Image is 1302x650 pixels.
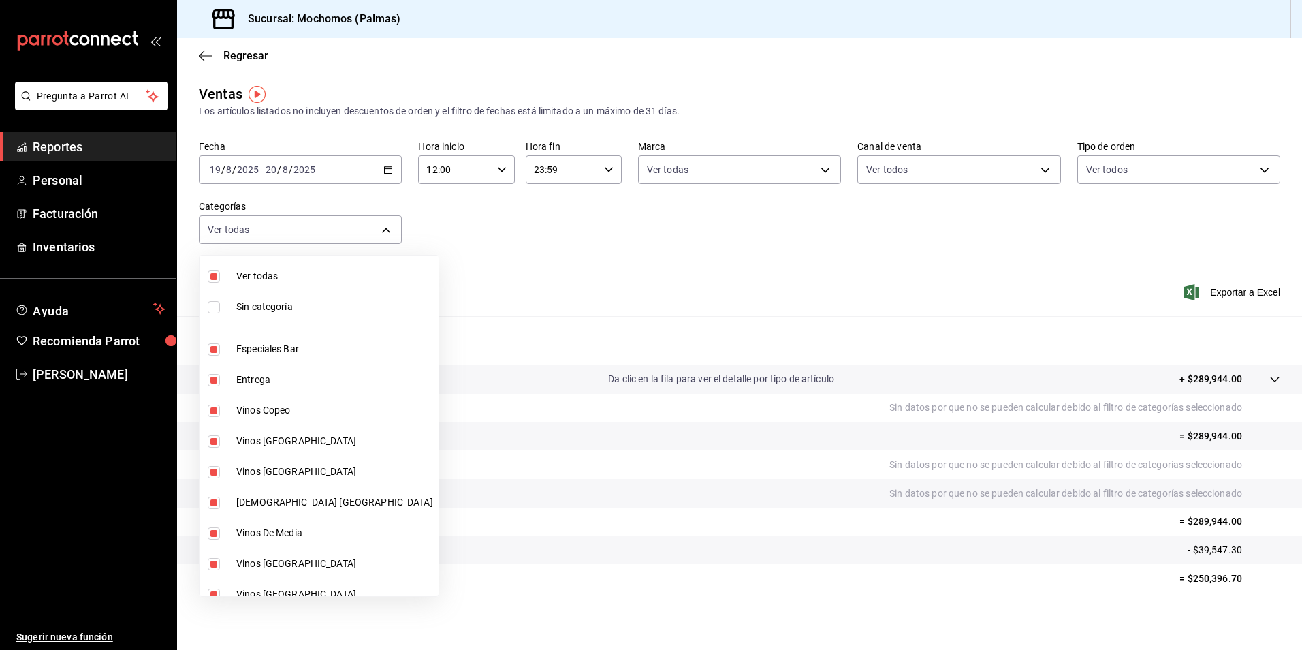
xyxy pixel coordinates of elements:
span: Vinos [GEOGRAPHIC_DATA] [236,587,433,602]
span: Sin categoría [236,300,433,314]
span: Vinos [GEOGRAPHIC_DATA] [236,434,433,448]
span: Ver todas [236,269,433,283]
span: [DEMOGRAPHIC_DATA] [GEOGRAPHIC_DATA] [236,495,433,510]
img: Marcador de información sobre herramientas [249,86,266,103]
span: Vinos [GEOGRAPHIC_DATA] [236,557,433,571]
span: Vinos Copeo [236,403,433,418]
span: Vinos De Media [236,526,433,540]
span: Entrega [236,373,433,387]
span: Especiales Bar [236,342,433,356]
span: Vinos [GEOGRAPHIC_DATA] [236,465,433,479]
